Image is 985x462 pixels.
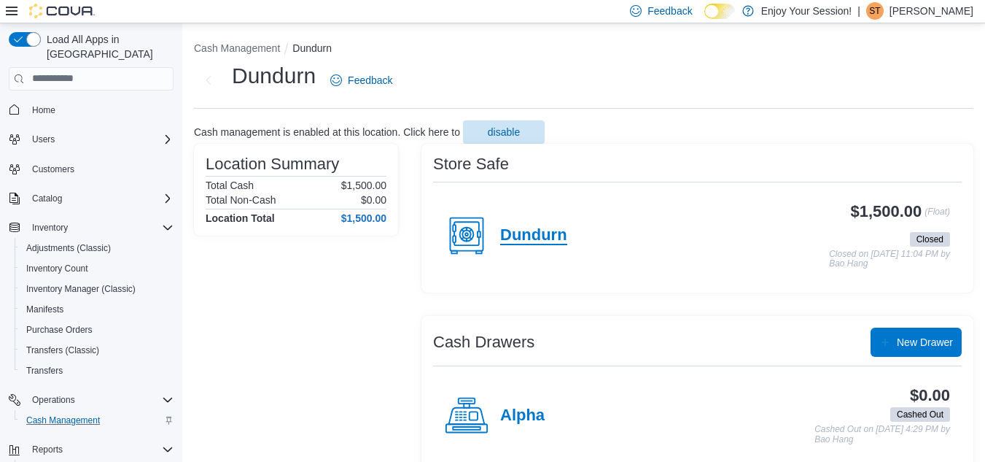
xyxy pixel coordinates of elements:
[26,344,99,356] span: Transfers (Classic)
[851,203,922,220] h3: $1,500.00
[20,321,98,339] a: Purchase Orders
[890,407,950,422] span: Cashed Out
[26,283,136,295] span: Inventory Manager (Classic)
[433,334,534,351] h3: Cash Drawers
[829,250,950,269] p: Closed on [DATE] 11:04 PM by Bao Hang
[32,134,55,145] span: Users
[20,412,106,429] a: Cash Management
[20,301,69,318] a: Manifests
[32,394,75,406] span: Operations
[26,131,61,148] button: Users
[29,4,95,18] img: Cova
[15,279,179,299] button: Inventory Manager (Classic)
[26,101,174,119] span: Home
[232,61,316,91] h1: Dundurn
[869,2,880,20] span: ST
[3,158,179,180] button: Customers
[26,242,111,254] span: Adjustments (Classic)
[761,2,852,20] p: Enjoy Your Session!
[26,391,81,409] button: Operations
[206,212,275,224] h4: Location Total
[194,66,223,95] button: Next
[324,66,398,95] a: Feedback
[26,101,61,119] a: Home
[3,129,179,150] button: Users
[15,238,179,258] button: Adjustments (Classic)
[341,212,386,224] h4: $1,500.00
[463,120,545,144] button: disable
[647,4,692,18] span: Feedback
[3,188,179,209] button: Catalog
[26,219,74,236] button: Inventory
[32,163,74,175] span: Customers
[3,217,179,238] button: Inventory
[341,180,386,191] p: $1,500.00
[26,391,174,409] span: Operations
[15,299,179,320] button: Manifests
[15,361,179,381] button: Transfers
[20,280,141,298] a: Inventory Manager (Classic)
[20,412,174,429] span: Cash Management
[206,180,254,191] h6: Total Cash
[897,408,943,421] span: Cashed Out
[433,155,509,173] h3: Store Safe
[500,407,545,426] h4: Alpha
[704,19,705,20] span: Dark Mode
[292,42,332,54] button: Dundurn
[20,239,174,257] span: Adjustments (Classic)
[26,415,100,426] span: Cash Management
[20,301,174,318] span: Manifests
[26,190,68,207] button: Catalog
[20,260,94,277] a: Inventory Count
[15,320,179,340] button: Purchase Orders
[32,104,55,116] span: Home
[26,263,88,274] span: Inventory Count
[26,160,174,178] span: Customers
[871,328,962,357] button: New Drawer
[897,335,953,350] span: New Drawer
[26,441,69,458] button: Reports
[361,194,386,206] p: $0.00
[15,410,179,431] button: Cash Management
[348,73,392,88] span: Feedback
[866,2,884,20] div: Shannon Thompson
[20,362,174,380] span: Transfers
[857,2,860,20] p: |
[15,258,179,279] button: Inventory Count
[41,32,174,61] span: Load All Apps in [GEOGRAPHIC_DATA]
[20,342,174,359] span: Transfers (Classic)
[924,203,950,229] p: (Float)
[20,321,174,339] span: Purchase Orders
[26,219,174,236] span: Inventory
[26,131,174,148] span: Users
[26,304,63,315] span: Manifests
[3,99,179,120] button: Home
[32,193,62,204] span: Catalog
[20,342,105,359] a: Transfers (Classic)
[889,2,973,20] p: [PERSON_NAME]
[20,239,117,257] a: Adjustments (Classic)
[15,340,179,361] button: Transfers (Classic)
[26,441,174,458] span: Reports
[3,390,179,410] button: Operations
[26,190,174,207] span: Catalog
[3,439,179,460] button: Reports
[20,362,69,380] a: Transfers
[814,425,950,444] p: Cashed Out on [DATE] 4:29 PM by Bao Hang
[488,125,520,139] span: disable
[26,324,93,336] span: Purchase Orders
[194,41,973,58] nav: An example of EuiBreadcrumbs
[26,161,80,178] a: Customers
[500,226,567,245] h4: Dundurn
[32,444,63,455] span: Reports
[206,155,339,173] h3: Location Summary
[194,42,280,54] button: Cash Management
[704,4,735,19] input: Dark Mode
[26,365,63,377] span: Transfers
[206,194,276,206] h6: Total Non-Cash
[194,126,460,138] p: Cash management is enabled at this location. Click here to
[916,233,943,246] span: Closed
[20,260,174,277] span: Inventory Count
[910,387,950,404] h3: $0.00
[20,280,174,298] span: Inventory Manager (Classic)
